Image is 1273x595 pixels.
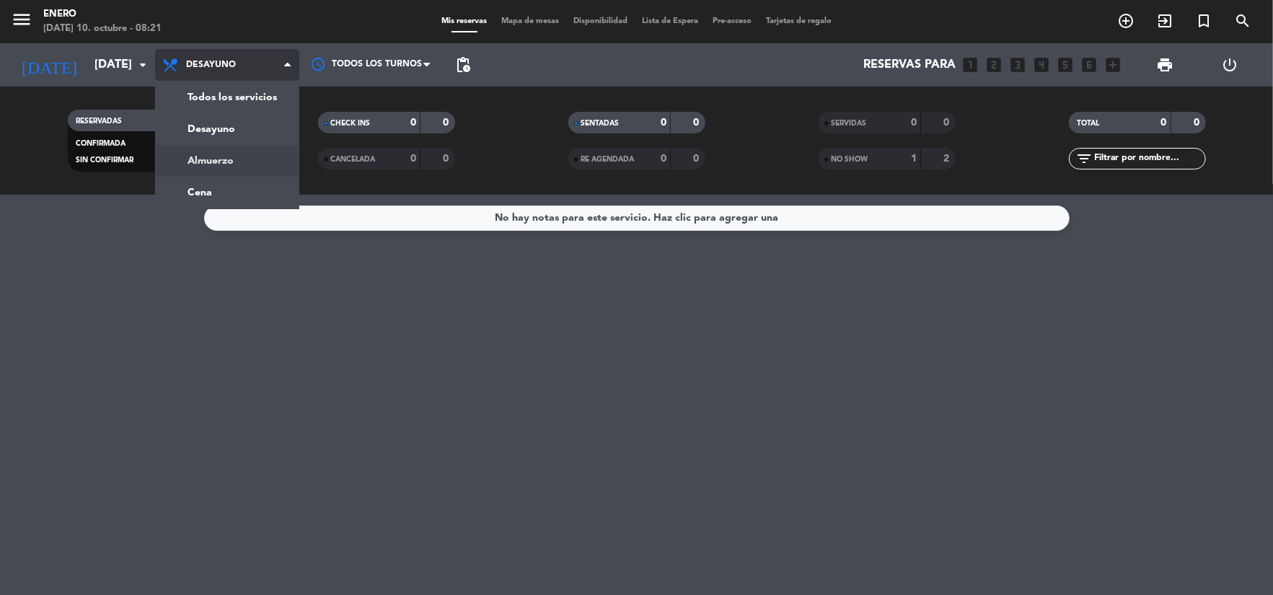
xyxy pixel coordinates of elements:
strong: 0 [661,118,666,128]
span: NO SHOW [832,156,868,163]
span: RESERVADAS [76,118,123,125]
span: TOTAL [1078,120,1100,127]
span: SENTADAS [581,120,620,127]
strong: 0 [943,118,952,128]
a: Desayuno [156,113,299,145]
strong: 0 [443,154,452,164]
span: Disponibilidad [566,17,635,25]
strong: 0 [410,118,416,128]
a: Cena [156,177,299,208]
a: Todos los servicios [156,81,299,113]
i: exit_to_app [1156,12,1173,30]
strong: 0 [443,118,452,128]
i: menu [11,9,32,30]
span: SERVIDAS [832,120,867,127]
strong: 0 [693,118,702,128]
div: [DATE] 10. octubre - 08:21 [43,22,162,36]
div: No hay notas para este servicio. Haz clic para agregar una [495,210,778,226]
span: pending_actions [454,56,472,74]
i: looks_5 [1056,56,1075,74]
strong: 0 [1194,118,1202,128]
strong: 0 [1161,118,1167,128]
span: Tarjetas de regalo [759,17,839,25]
strong: 0 [911,118,917,128]
strong: 2 [943,154,952,164]
i: looks_one [961,56,979,74]
i: looks_6 [1080,56,1098,74]
i: looks_two [985,56,1003,74]
div: Enero [43,7,162,22]
strong: 0 [661,154,666,164]
span: Lista de Espera [635,17,705,25]
span: RE AGENDADA [581,156,635,163]
i: add_box [1104,56,1122,74]
i: arrow_drop_down [134,56,151,74]
i: looks_3 [1008,56,1027,74]
span: Pre-acceso [705,17,759,25]
i: looks_4 [1032,56,1051,74]
i: power_settings_new [1221,56,1238,74]
span: CANCELADA [331,156,376,163]
strong: 0 [693,154,702,164]
span: Mapa de mesas [494,17,566,25]
span: Reservas para [863,58,956,72]
div: LOG OUT [1197,43,1262,87]
i: add_circle_outline [1117,12,1135,30]
i: [DATE] [11,49,87,81]
i: turned_in_not [1195,12,1212,30]
a: Almuerzo [156,145,299,177]
span: CHECK INS [331,120,371,127]
span: CONFIRMADA [76,140,126,147]
span: SIN CONFIRMAR [76,157,134,164]
button: menu [11,9,32,35]
span: Desayuno [186,60,236,70]
span: Mis reservas [434,17,494,25]
strong: 1 [911,154,917,164]
i: search [1234,12,1251,30]
strong: 0 [410,154,416,164]
span: print [1156,56,1173,74]
input: Filtrar por nombre... [1093,151,1205,167]
i: filter_list [1076,150,1093,167]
